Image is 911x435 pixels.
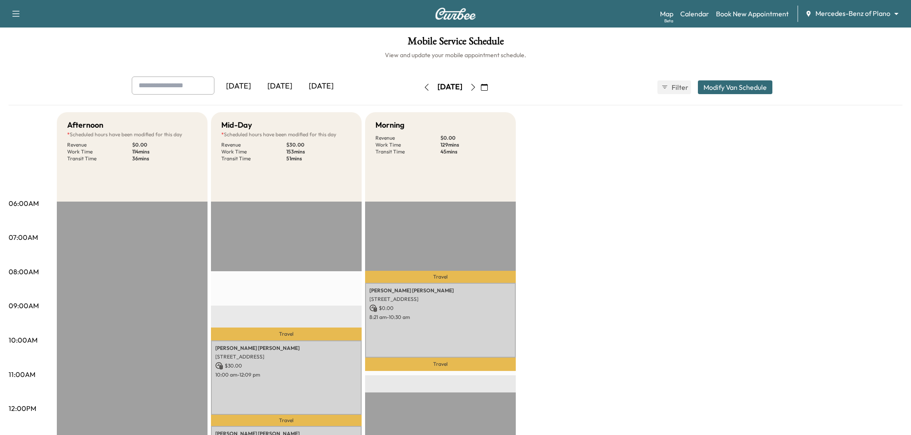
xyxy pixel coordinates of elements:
[286,148,351,155] p: 153 mins
[369,287,511,294] p: [PERSON_NAME] [PERSON_NAME]
[221,155,286,162] p: Transit Time
[660,9,673,19] a: MapBeta
[67,141,132,148] p: Revenue
[215,345,357,352] p: [PERSON_NAME] [PERSON_NAME]
[365,271,516,283] p: Travel
[67,131,197,138] p: Scheduled hours have been modified for this day
[211,328,362,340] p: Travel
[132,148,197,155] p: 114 mins
[9,198,39,208] p: 06:00AM
[9,232,38,242] p: 07:00AM
[215,371,357,378] p: 10:00 am - 12:09 pm
[365,358,516,371] p: Travel
[435,8,476,20] img: Curbee Logo
[132,155,197,162] p: 36 mins
[221,119,252,131] h5: Mid-Day
[9,403,36,414] p: 12:00PM
[215,353,357,360] p: [STREET_ADDRESS]
[440,141,505,148] p: 129 mins
[437,82,462,92] div: [DATE]
[67,155,132,162] p: Transit Time
[672,82,687,92] span: Filter
[221,141,286,148] p: Revenue
[67,119,103,131] h5: Afternoon
[132,141,197,148] p: $ 0.00
[369,296,511,303] p: [STREET_ADDRESS]
[664,18,673,24] div: Beta
[9,51,902,59] h6: View and update your mobile appointment schedule.
[9,300,39,311] p: 09:00AM
[221,131,351,138] p: Scheduled hours have been modified for this day
[218,77,259,96] div: [DATE]
[9,335,37,345] p: 10:00AM
[698,80,772,94] button: Modify Van Schedule
[657,80,691,94] button: Filter
[9,267,39,277] p: 08:00AM
[211,415,362,426] p: Travel
[716,9,789,19] a: Book New Appointment
[259,77,301,96] div: [DATE]
[815,9,890,18] span: Mercedes-Benz of Plano
[221,148,286,155] p: Work Time
[369,304,511,312] p: $ 0.00
[440,135,505,141] p: $ 0.00
[369,314,511,321] p: 8:21 am - 10:30 am
[286,141,351,148] p: $ 30.00
[375,148,440,155] p: Transit Time
[215,362,357,370] p: $ 30.00
[286,155,351,162] p: 51 mins
[9,36,902,51] h1: Mobile Service Schedule
[440,148,505,155] p: 45 mins
[9,369,35,380] p: 11:00AM
[67,148,132,155] p: Work Time
[375,141,440,148] p: Work Time
[375,135,440,141] p: Revenue
[375,119,404,131] h5: Morning
[301,77,342,96] div: [DATE]
[680,9,709,19] a: Calendar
